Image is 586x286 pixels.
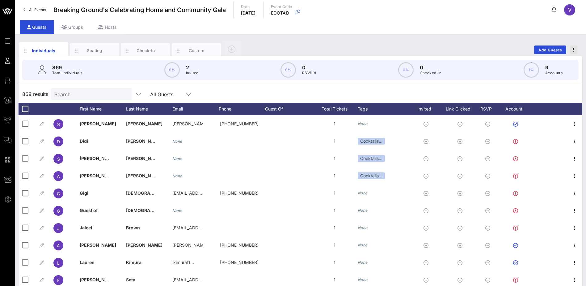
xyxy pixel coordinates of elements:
[80,138,88,144] span: Didi
[126,225,140,230] span: Brown
[172,225,247,230] span: [EMAIL_ADDRESS][DOMAIN_NAME]
[81,48,108,54] div: Seating
[311,236,358,254] div: 1
[150,92,173,97] div: All Guests
[271,4,292,10] p: Event Code
[311,219,358,236] div: 1
[29,7,46,12] span: All Events
[172,174,182,178] i: None
[80,190,88,196] span: Gigi
[57,174,60,179] span: A
[132,48,159,54] div: Check-In
[52,70,82,76] p: Total Individuals
[186,64,199,71] p: 2
[172,236,203,254] p: [PERSON_NAME].[PERSON_NAME]…
[80,260,95,265] span: Lauren
[545,70,563,76] p: Accounts
[126,103,172,115] div: Last Name
[172,208,182,213] i: None
[20,20,54,34] div: Guests
[358,277,368,282] i: None
[57,122,60,127] span: S
[52,64,82,71] p: 869
[172,103,219,115] div: Email
[57,156,60,162] span: S
[241,4,256,10] p: Date
[220,190,259,196] span: +12013609373
[126,138,162,144] span: [PERSON_NAME]
[420,64,442,71] p: 0
[126,190,175,196] span: [DEMOGRAPHIC_DATA]
[220,121,259,126] span: +16462084857
[54,20,91,34] div: Groups
[219,103,265,115] div: Phone
[311,150,358,167] div: 1
[146,88,196,100] div: All Guests
[568,7,571,13] span: V
[311,167,358,184] div: 1
[358,155,385,162] div: Cocktails…
[57,260,60,266] span: L
[358,208,368,213] i: None
[265,103,311,115] div: Guest Of
[534,45,566,54] button: Add Guests
[545,64,563,71] p: 9
[358,138,385,145] div: Cocktails…
[126,156,162,161] span: [PERSON_NAME]
[57,226,60,231] span: J
[271,10,292,16] p: EOOTAD
[444,103,478,115] div: Link Clicked
[311,103,358,115] div: Total Tickets
[478,103,500,115] div: RSVP
[220,242,259,248] span: +12016930310
[57,278,60,283] span: F
[420,70,442,76] p: Checked-In
[80,242,116,248] span: [PERSON_NAME]
[126,242,162,248] span: [PERSON_NAME]
[126,121,162,126] span: [PERSON_NAME]
[311,254,358,271] div: 1
[241,10,256,16] p: [DATE]
[302,64,316,71] p: 0
[311,115,358,132] div: 1
[410,103,444,115] div: Invited
[311,184,358,202] div: 1
[172,139,182,144] i: None
[126,260,141,265] span: Kimura
[57,139,60,144] span: D
[91,20,124,34] div: Hosts
[172,156,182,161] i: None
[358,103,410,115] div: Tags
[20,5,50,15] a: All Events
[172,190,247,196] span: [EMAIL_ADDRESS][DOMAIN_NAME]
[358,172,385,179] div: Cocktails…
[126,173,162,178] span: [PERSON_NAME]
[80,208,98,213] span: Guest of
[358,243,368,247] i: None
[220,260,259,265] span: +18184341416
[172,277,247,282] span: [EMAIL_ADDRESS][DOMAIN_NAME]
[80,156,116,161] span: [PERSON_NAME]
[302,70,316,76] p: RSVP`d
[80,121,116,126] span: [PERSON_NAME]
[183,48,210,54] div: Custom
[500,103,534,115] div: Account
[172,254,194,271] p: lkimura11…
[564,4,575,15] div: V
[57,208,60,214] span: G
[80,103,126,115] div: First Name
[358,191,368,195] i: None
[538,48,563,52] span: Add Guests
[172,115,203,132] p: [PERSON_NAME].[PERSON_NAME]…
[80,277,116,282] span: [PERSON_NAME]
[80,173,116,178] span: [PERSON_NAME]
[358,225,368,230] i: None
[57,191,60,196] span: G
[358,121,368,126] i: None
[126,277,135,282] span: Seta
[186,70,199,76] p: Invited
[311,132,358,150] div: 1
[358,260,368,265] i: None
[30,47,57,54] div: Individuals
[126,208,175,213] span: [DEMOGRAPHIC_DATA]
